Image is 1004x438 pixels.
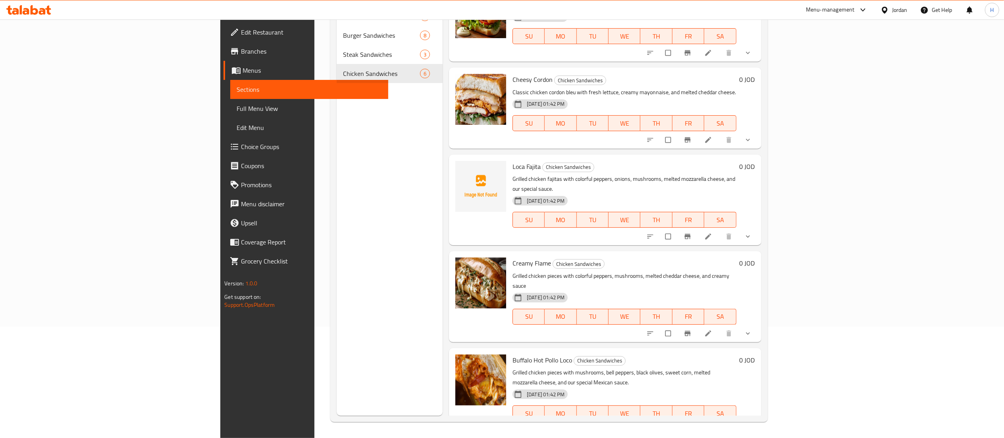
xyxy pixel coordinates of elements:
[545,115,576,131] button: MO
[241,180,382,190] span: Promotions
[513,405,545,421] button: SU
[612,408,637,419] span: WE
[704,115,736,131] button: SA
[644,31,669,42] span: TH
[740,74,755,85] h6: 0 JOD
[640,212,672,228] button: TH
[644,118,669,129] span: TH
[676,118,701,129] span: FR
[420,69,430,78] div: items
[245,278,258,289] span: 1.0.0
[516,214,542,226] span: SU
[704,233,714,240] a: Edit menu item
[720,44,739,62] button: delete
[524,197,568,205] span: [DATE] 01:42 PM
[704,405,736,421] button: SA
[513,74,553,85] span: Cheesy Cordon
[744,136,752,144] svg: Show Choices
[545,28,576,44] button: MO
[740,161,755,172] h6: 0 JOD
[676,311,701,322] span: FR
[513,87,736,97] p: Classic chicken cordon bleu with fresh lettuce, creamy mayonnaise, and melted cheddar cheese.
[673,212,704,228] button: FR
[661,132,677,147] span: Select to update
[224,252,388,271] a: Grocery Checklist
[661,45,677,60] span: Select to update
[580,214,605,226] span: TU
[580,408,605,419] span: TU
[720,228,739,245] button: delete
[224,233,388,252] a: Coverage Report
[513,368,736,388] p: Grilled chicken pieces with mushrooms, bell peppers, black olives, sweet corn, melted mozzarella ...
[420,51,430,58] span: 3
[577,212,609,228] button: TU
[343,50,420,59] span: Steak Sandwiches
[704,28,736,44] button: SA
[241,199,382,209] span: Menu disclaimer
[739,131,758,149] button: show more
[343,31,420,40] span: Burger Sandwiches
[455,74,506,125] img: Cheesy Cordon
[707,118,733,129] span: SA
[513,257,551,269] span: Creamy Flame
[609,115,640,131] button: WE
[513,271,736,291] p: Grilled chicken pieces with colorful peppers, mushrooms, melted cheddar cheese, and creamy sauce
[420,32,430,39] span: 8
[806,5,855,15] div: Menu-management
[524,391,568,398] span: [DATE] 01:42 PM
[704,49,714,57] a: Edit menu item
[676,31,701,42] span: FR
[640,309,672,325] button: TH
[224,137,388,156] a: Choice Groups
[545,212,576,228] button: MO
[642,131,661,149] button: sort-choices
[640,405,672,421] button: TH
[548,408,573,419] span: MO
[243,66,382,75] span: Menus
[455,355,506,405] img: Buffalo Hot Pollo Loco
[676,214,701,226] span: FR
[548,214,573,226] span: MO
[224,23,388,42] a: Edit Restaurant
[642,325,661,342] button: sort-choices
[612,214,637,226] span: WE
[673,115,704,131] button: FR
[642,44,661,62] button: sort-choices
[739,228,758,245] button: show more
[224,61,388,80] a: Menus
[343,69,420,78] span: Chicken Sandwiches
[337,4,443,86] nav: Menu sections
[707,214,733,226] span: SA
[580,311,605,322] span: TU
[337,45,443,64] div: Steak Sandwiches3
[679,44,698,62] button: Branch-specific-item
[420,70,430,78] span: 6
[230,118,388,137] a: Edit Menu
[661,229,677,244] span: Select to update
[516,408,542,419] span: SU
[420,31,430,40] div: items
[548,311,573,322] span: MO
[543,163,594,172] span: Chicken Sandwiches
[516,31,542,42] span: SU
[707,408,733,419] span: SA
[241,256,382,266] span: Grocery Checklist
[580,118,605,129] span: TU
[224,213,388,233] a: Upsell
[704,329,714,337] a: Edit menu item
[679,131,698,149] button: Branch-specific-item
[739,325,758,342] button: show more
[524,100,568,108] span: [DATE] 01:42 PM
[241,27,382,37] span: Edit Restaurant
[673,405,704,421] button: FR
[609,405,640,421] button: WE
[553,259,605,269] div: Chicken Sandwiches
[513,174,736,194] p: Grilled chicken fajitas with colorful peppers, onions, mushrooms, melted mozzarella cheese, and o...
[542,163,594,172] div: Chicken Sandwiches
[224,194,388,213] a: Menu disclaimer
[241,237,382,247] span: Coverage Report
[577,115,609,131] button: TU
[744,49,752,57] svg: Show Choices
